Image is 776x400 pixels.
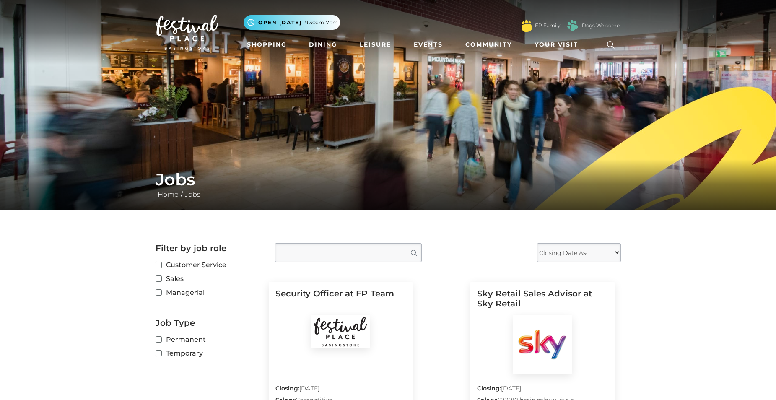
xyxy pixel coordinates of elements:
[311,315,370,348] img: Festival Place
[477,384,608,396] p: [DATE]
[244,37,290,52] a: Shopping
[275,384,300,392] strong: Closing:
[156,273,262,284] label: Sales
[156,190,181,198] a: Home
[258,19,302,26] span: Open [DATE]
[156,15,218,50] img: Festival Place Logo
[156,334,262,345] label: Permanent
[531,37,586,52] a: Your Visit
[356,37,394,52] a: Leisure
[183,190,202,198] a: Jobs
[156,243,262,253] h2: Filter by job role
[156,260,262,270] label: Customer Service
[410,37,446,52] a: Events
[305,19,338,26] span: 9.30am-7pm
[275,288,406,315] h5: Security Officer at FP Team
[477,288,608,315] h5: Sky Retail Sales Advisor at Sky Retail
[535,40,578,49] span: Your Visit
[535,22,560,29] a: FP Family
[156,348,262,358] label: Temporary
[513,315,572,374] img: Sky Retail
[149,169,627,200] div: /
[306,37,340,52] a: Dining
[156,318,262,328] h2: Job Type
[462,37,515,52] a: Community
[477,384,501,392] strong: Closing:
[275,384,406,396] p: [DATE]
[156,287,262,298] label: Managerial
[244,15,340,30] button: Open [DATE] 9.30am-7pm
[582,22,621,29] a: Dogs Welcome!
[156,169,621,190] h1: Jobs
